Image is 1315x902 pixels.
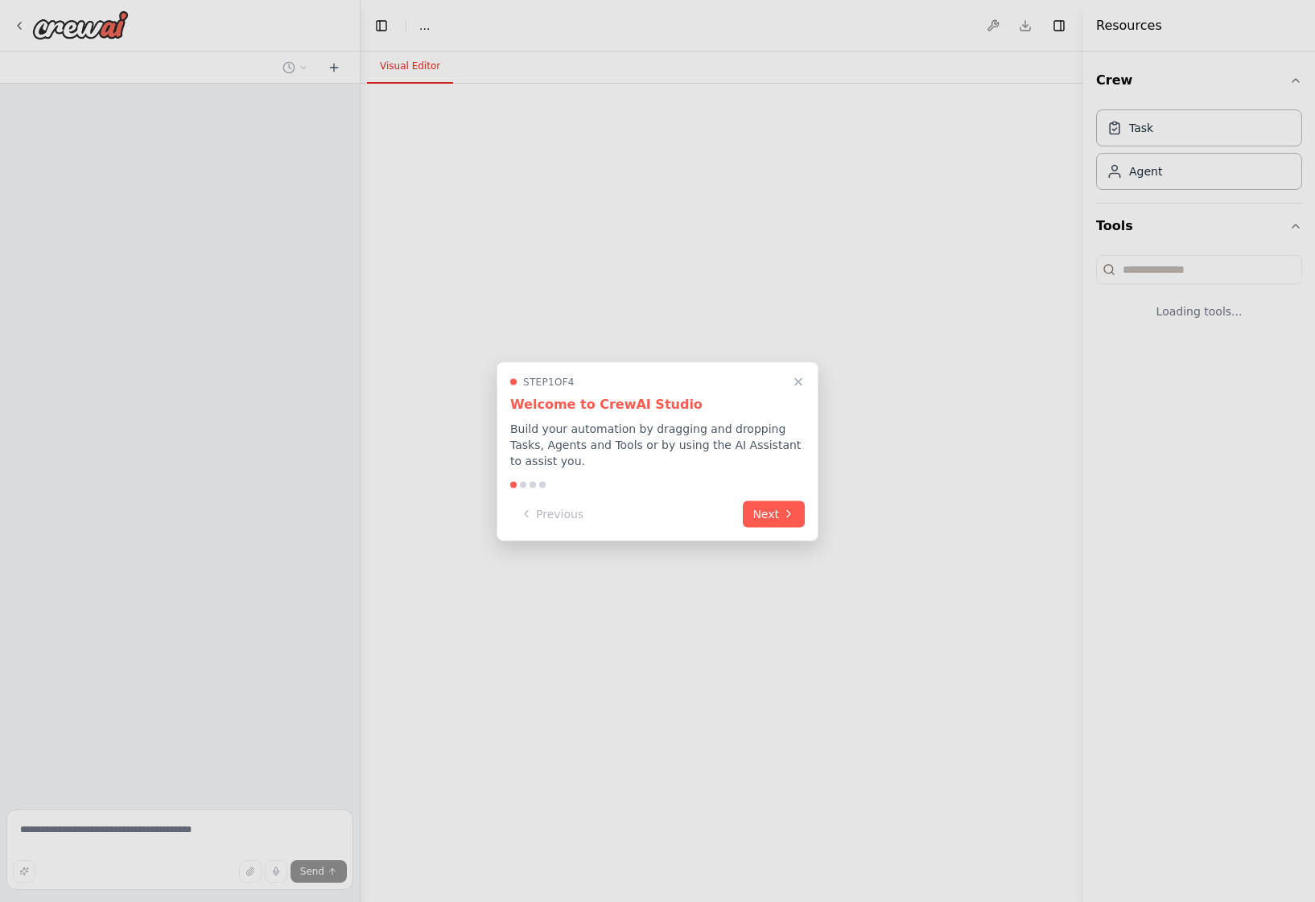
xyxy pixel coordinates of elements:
h3: Welcome to CrewAI Studio [510,394,805,414]
p: Build your automation by dragging and dropping Tasks, Agents and Tools or by using the AI Assista... [510,420,805,468]
button: Close walkthrough [789,372,808,391]
button: Next [743,500,805,527]
button: Hide left sidebar [370,14,393,37]
span: Step 1 of 4 [523,375,575,388]
button: Previous [510,500,593,527]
